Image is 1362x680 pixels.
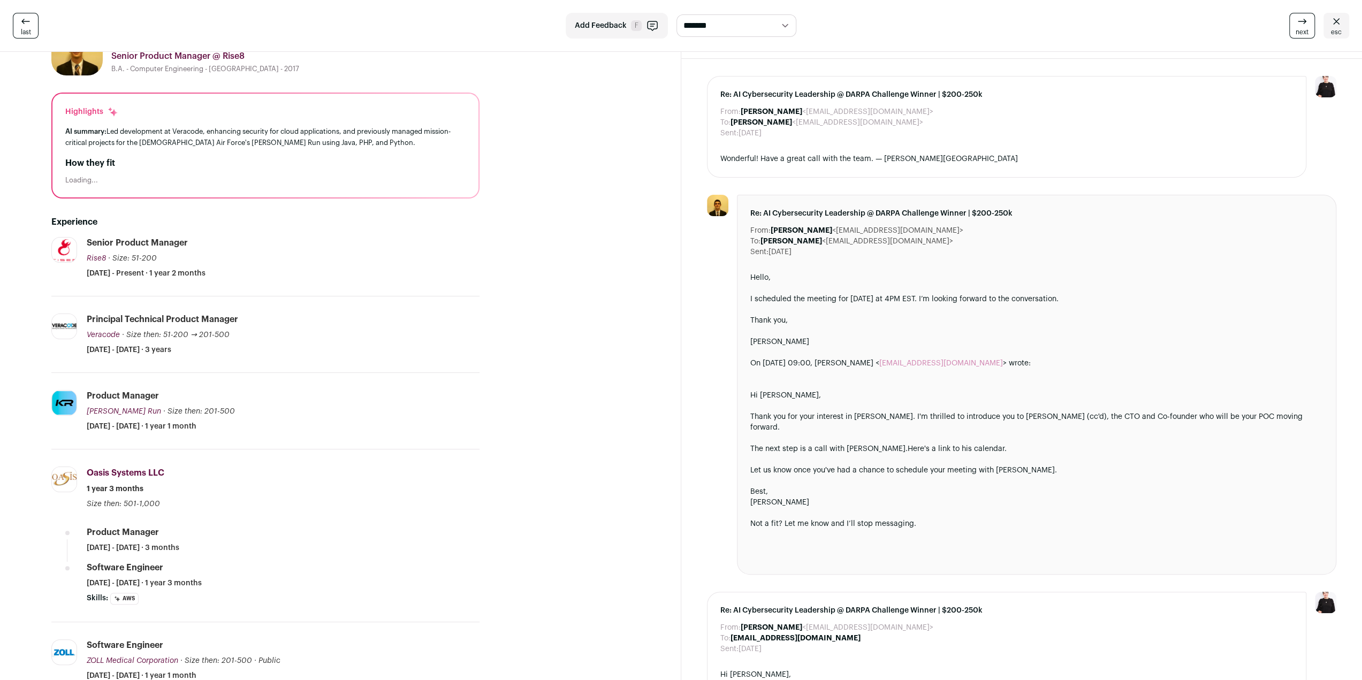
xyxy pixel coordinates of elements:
[52,648,77,657] img: ab8c6085706a3f59a0fe4b2c13c6d73dd942035d7e6dad72cf6d46c1872d1ced.jpg
[87,237,188,249] div: Senior Product Manager
[65,126,466,148] div: Led development at Veracode, enhancing security for cloud applications, and previously managed mi...
[111,50,480,63] div: Senior Product Manager @ Rise8
[731,117,923,128] dd: <[EMAIL_ADDRESS][DOMAIN_NAME]>
[65,106,118,117] div: Highlights
[87,657,178,664] span: ZOLL Medical Corporation
[51,216,480,228] h2: Experience
[750,236,760,247] dt: To:
[87,345,171,355] span: [DATE] - [DATE] · 3 years
[750,444,1323,454] div: The next step is a call with [PERSON_NAME].
[52,239,77,261] img: 1727755a266efd55df4ee65f17907c9cbbc428abccea95b0b0d6f7ba66158e09.png
[720,128,739,139] dt: Sent:
[720,622,741,633] dt: From:
[750,411,1323,433] div: Thank you for your interest in [PERSON_NAME]. I'm thrilled to introduce you to [PERSON_NAME] (cc'...
[750,272,1323,283] div: Hello,
[180,657,252,664] span: · Size then: 201-500
[87,268,206,279] span: [DATE] - Present · 1 year 2 months
[750,518,1323,529] div: Not a fit? Let me know and I’ll stop messaging.
[108,255,157,262] span: · Size: 51-200
[575,20,627,31] span: Add Feedback
[87,469,164,477] span: Oasis Systems LLC
[87,578,202,589] span: [DATE] - [DATE] · 1 year 3 months
[879,360,1003,367] a: [EMAIL_ADDRESS][DOMAIN_NAME]
[87,390,159,402] div: Product Manager
[21,28,31,36] span: last
[1315,592,1336,613] img: 9240684-medium_jpg
[87,314,238,325] div: Principal Technical Product Manager
[771,227,832,234] b: [PERSON_NAME]
[1315,76,1336,97] img: 9240684-medium_jpg
[720,89,1293,100] span: Re: AI Cybersecurity Leadership @ DARPA Challenge Winner | $200-250k
[750,358,1323,379] blockquote: On [DATE] 09:00, [PERSON_NAME] < > wrote:
[87,543,179,553] span: [DATE] - [DATE] · 3 months
[720,106,741,117] dt: From:
[631,20,642,31] span: F
[254,655,256,666] span: ·
[110,593,139,605] li: AWS
[720,633,731,644] dt: To:
[52,467,77,492] img: 271aab15af52cc2b5c209890c5784cc9e83b57f54942c049c789c7db6d39867a.jpg
[1296,28,1308,36] span: next
[750,486,1323,497] div: Best,
[87,484,143,494] span: 1 year 3 months
[750,337,1323,347] div: [PERSON_NAME]
[52,314,77,339] img: 2588589d6202338ae82861a31c55e1a8b3ce73c9070f33cfb9bd4faaa6414d87.jpg
[52,391,77,415] img: 108cf64c3780ff955dfefcc3877f14b3c706ff702aab13c4ddc7f6bf1ec835ad.jpg
[258,657,280,664] span: Public
[720,154,1293,164] div: Wonderful! Have a great call with the team. — [PERSON_NAME][GEOGRAPHIC_DATA]
[65,157,466,170] h2: How they fit
[87,593,108,603] span: Skills:
[741,106,933,117] dd: <[EMAIL_ADDRESS][DOMAIN_NAME]>
[720,644,739,654] dt: Sent:
[768,247,792,257] dd: [DATE]
[731,119,792,126] b: [PERSON_NAME]
[1331,28,1342,36] span: esc
[720,605,1293,616] span: Re: AI Cybersecurity Leadership @ DARPA Challenge Winner | $200-250k
[1323,13,1349,39] a: esc
[13,13,39,39] a: last
[731,635,861,642] b: [EMAIL_ADDRESS][DOMAIN_NAME]
[87,408,161,415] span: [PERSON_NAME] Run
[122,331,230,339] span: · Size then: 51-200 → 201-500
[750,315,1323,326] div: Thank you,
[111,65,480,73] div: B.A. - Computer Engineering - [GEOGRAPHIC_DATA] - 2017
[741,624,802,631] b: [PERSON_NAME]
[720,669,1293,680] div: Hi [PERSON_NAME],
[771,225,963,236] dd: <[EMAIL_ADDRESS][DOMAIN_NAME]>
[87,639,163,651] div: Software Engineer
[65,128,106,135] span: AI summary:
[750,247,768,257] dt: Sent:
[163,408,235,415] span: · Size then: 201-500
[1289,13,1315,39] a: next
[739,644,762,654] dd: [DATE]
[87,421,196,432] span: [DATE] - [DATE] · 1 year 1 month
[87,526,159,538] div: Product Manager
[750,208,1323,219] span: Re: AI Cybersecurity Leadership @ DARPA Challenge Winner | $200-250k
[760,236,953,247] dd: <[EMAIL_ADDRESS][DOMAIN_NAME]>
[750,225,771,236] dt: From:
[65,176,466,185] div: Loading...
[750,390,1323,401] div: Hi [PERSON_NAME],
[908,445,1007,453] a: Here's a link to his calendar.
[760,238,822,245] b: [PERSON_NAME]
[750,294,1323,304] div: I scheduled the meeting for [DATE] at 4PM EST. I’m looking forward to the conversation.
[739,128,762,139] dd: [DATE]
[566,13,668,39] button: Add Feedback F
[707,195,728,216] img: 5e6ff422b1ffc5cb75ba2888a148a1c7e19d8b19ee89f65727086c4f2f6f4946.jpg
[87,562,163,574] div: Software Engineer
[87,255,106,262] span: Rise8
[720,117,731,128] dt: To:
[750,465,1323,476] div: Let us know once you've had a chance to schedule your meeting with [PERSON_NAME].
[750,497,1323,508] div: [PERSON_NAME]
[741,622,933,633] dd: <[EMAIL_ADDRESS][DOMAIN_NAME]>
[87,331,120,339] span: Veracode
[741,108,802,116] b: [PERSON_NAME]
[87,500,160,508] span: Size then: 501-1,000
